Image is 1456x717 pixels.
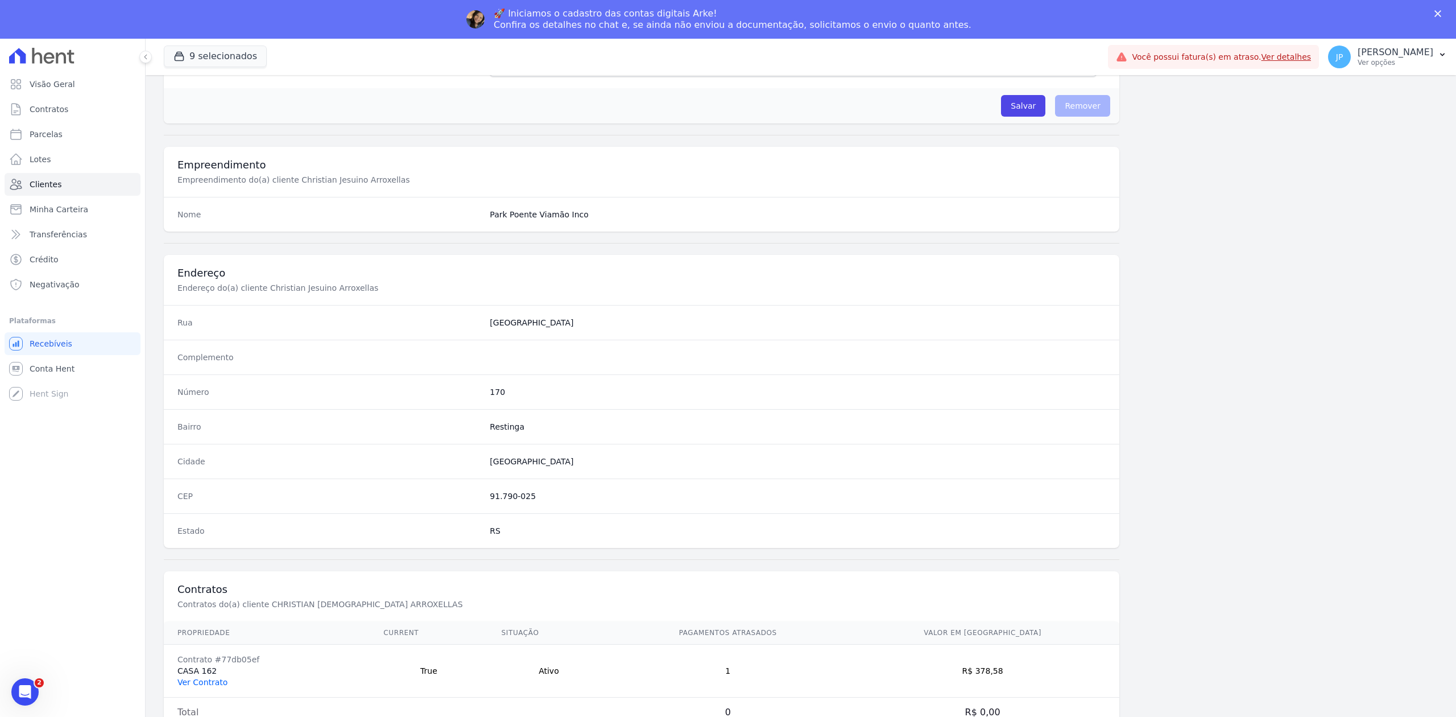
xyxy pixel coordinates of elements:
a: Recebíveis [5,332,140,355]
a: Crédito [5,248,140,271]
span: 2 [35,678,44,687]
dd: [GEOGRAPHIC_DATA] [490,456,1106,467]
span: Você possui fatura(s) em atraso. [1132,51,1311,63]
dt: Bairro [177,421,481,432]
span: Recebíveis [30,338,72,349]
div: Fechar [1434,10,1446,17]
h3: Contratos [177,583,1106,596]
th: Pagamentos Atrasados [610,621,846,645]
a: Minha Carteira [5,198,140,221]
div: Contrato #77db05ef [177,654,356,665]
a: Ver detalhes [1261,52,1312,61]
span: Parcelas [30,129,63,140]
span: Crédito [30,254,59,265]
th: Valor em [GEOGRAPHIC_DATA] [846,621,1119,645]
dt: Complemento [177,352,481,363]
a: Parcelas [5,123,140,146]
span: Transferências [30,229,87,240]
a: Visão Geral [5,73,140,96]
dt: Rua [177,317,481,328]
div: Plataformas [9,314,136,328]
dt: Estado [177,525,481,537]
button: JP [PERSON_NAME] Ver opções [1319,41,1456,73]
span: Minha Carteira [30,204,88,215]
td: True [370,645,487,698]
th: Propriedade [164,621,370,645]
dt: Nome [177,209,481,220]
button: 9 selecionados [164,46,267,67]
dd: [GEOGRAPHIC_DATA] [490,317,1106,328]
span: Negativação [30,279,80,290]
p: Endereço do(a) cliente Christian Jesuino Arroxellas [177,282,560,294]
a: Clientes [5,173,140,196]
dt: CEP [177,491,481,502]
th: Situação [488,621,610,645]
span: JP [1336,53,1343,61]
a: Transferências [5,223,140,246]
iframe: Intercom live chat [11,678,39,706]
a: Contratos [5,98,140,121]
h3: Empreendimento [177,158,1106,172]
td: Ativo [488,645,610,698]
dd: 170 [490,386,1106,398]
div: 🚀 Iniciamos o cadastro das contas digitais Arke! Confira os detalhes no chat e, se ainda não envi... [494,8,971,31]
a: Conta Hent [5,357,140,380]
span: Lotes [30,154,51,165]
dd: RS [490,525,1106,537]
p: [PERSON_NAME] [1358,47,1433,58]
dd: Restinga [490,421,1106,432]
span: Visão Geral [30,79,75,90]
td: R$ 378,58 [846,645,1119,698]
dd: 91.790-025 [490,491,1106,502]
span: Clientes [30,179,61,190]
span: Contratos [30,104,68,115]
td: CASA 162 [164,645,370,698]
h3: Endereço [177,266,1106,280]
dt: Número [177,386,481,398]
a: Ver Contrato [177,678,227,687]
th: Current [370,621,487,645]
dd: Park Poente Viamão Inco [490,209,1106,220]
span: Conta Hent [30,363,75,374]
dt: Cidade [177,456,481,467]
p: Ver opções [1358,58,1433,67]
p: Empreendimento do(a) cliente Christian Jesuino Arroxellas [177,174,560,186]
td: 1 [610,645,846,698]
img: Profile image for Adriane [466,10,485,28]
p: Contratos do(a) cliente CHRISTIAN [DEMOGRAPHIC_DATA] ARROXELLAS [177,599,560,610]
a: Negativação [5,273,140,296]
span: Remover [1055,95,1110,117]
a: Lotes [5,148,140,171]
input: Salvar [1001,95,1045,117]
